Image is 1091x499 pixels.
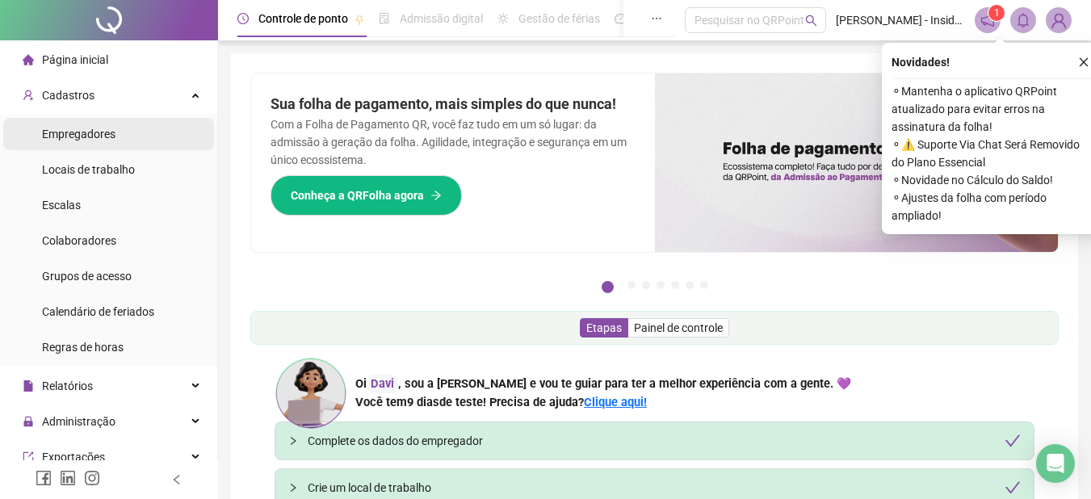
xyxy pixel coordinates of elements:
[42,199,81,212] span: Escalas
[602,281,614,293] button: 1
[288,483,298,493] span: collapsed
[584,395,647,409] a: Clique aqui!
[615,13,626,24] span: dashboard
[23,451,34,463] span: export
[42,53,108,66] span: Página inicial
[23,416,34,427] span: lock
[42,270,132,283] span: Grupos de acesso
[1005,480,1021,496] span: check
[627,281,636,289] button: 2
[23,54,34,65] span: home
[892,53,950,71] span: Novidades !
[1016,13,1030,27] span: bell
[42,234,116,247] span: Colaboradores
[237,13,249,24] span: clock-circle
[497,13,509,24] span: sun
[988,5,1005,21] sup: 1
[407,395,439,409] span: 9
[836,11,965,29] span: [PERSON_NAME] - Insider Soluções Elétricas Ltda
[1047,8,1071,32] img: 94520
[308,432,1021,450] div: Complete os dados do empregador
[308,479,1021,497] div: Crie um local de trabalho
[275,422,1034,459] div: Complete os dados do empregadorcheck
[23,380,34,392] span: file
[642,281,650,289] button: 3
[686,281,694,289] button: 6
[42,341,124,354] span: Regras de horas
[1078,57,1089,68] span: close
[36,470,52,486] span: facebook
[42,163,135,176] span: Locais de trabalho
[400,12,483,25] span: Admissão digital
[671,281,679,289] button: 5
[171,474,183,485] span: left
[42,451,105,463] span: Exportações
[60,470,76,486] span: linkedin
[355,395,407,409] span: Você tem
[355,15,364,24] span: pushpin
[439,395,584,409] span: de teste! Precisa de ajuda?
[42,305,154,318] span: Calendário de feriados
[518,12,600,25] span: Gestão de férias
[805,15,817,27] span: search
[291,187,424,204] span: Conheça a QRFolha agora
[258,12,348,25] span: Controle de ponto
[271,175,462,216] button: Conheça a QRFolha agora
[42,89,94,102] span: Cadastros
[84,470,100,486] span: instagram
[271,115,636,169] p: Com a Folha de Pagamento QR, você faz tudo em um só lugar: da admissão à geração da folha. Agilid...
[1005,433,1021,449] span: check
[700,281,708,289] button: 7
[651,13,662,24] span: ellipsis
[42,128,115,140] span: Empregadores
[23,90,34,101] span: user-add
[655,73,1059,252] img: banner%2F8d14a306-6205-4263-8e5b-06e9a85ad873.png
[430,190,442,201] span: arrow-right
[657,281,665,289] button: 4
[42,415,115,428] span: Administração
[994,7,1000,19] span: 1
[271,93,636,115] h2: Sua folha de pagamento, mais simples do que nunca!
[367,375,398,393] div: Davi
[634,321,723,334] span: Painel de controle
[288,436,298,446] span: collapsed
[42,379,93,392] span: Relatórios
[355,375,851,393] div: Oi , sou a [PERSON_NAME] e vou te guiar para ter a melhor experiência com a gente. 💜
[980,13,995,27] span: notification
[417,395,439,409] span: dias
[275,357,347,430] img: ana-icon.cad42e3e8b8746aecfa2.png
[379,13,390,24] span: file-done
[1036,444,1075,483] div: Open Intercom Messenger
[586,321,622,334] span: Etapas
